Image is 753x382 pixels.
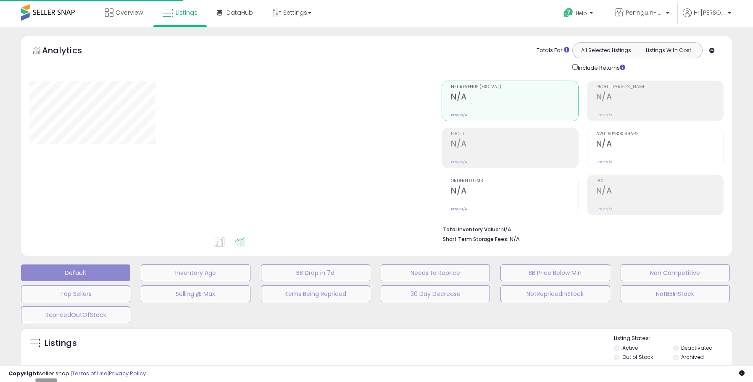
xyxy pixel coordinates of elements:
[637,45,700,56] button: Listings With Cost
[8,369,39,377] strong: Copyright
[563,8,574,18] i: Get Help
[694,8,725,17] span: Hi [PERSON_NAME]
[510,235,520,243] span: N/A
[226,8,253,17] span: DataHub
[261,264,370,281] button: BB Drop in 7d
[500,264,610,281] button: BB Price Below Min
[575,45,637,56] button: All Selected Listings
[381,285,490,302] button: 30 Day Decrease
[443,224,717,234] li: N/A
[596,92,723,103] h2: N/A
[683,8,731,27] a: Hi [PERSON_NAME]
[451,179,578,183] span: Ordered Items
[451,113,467,118] small: Prev: N/A
[596,207,613,212] small: Prev: N/A
[576,10,587,17] span: Help
[621,285,730,302] button: NotBBInStock
[451,160,467,165] small: Prev: N/A
[443,226,500,233] b: Total Inventory Value:
[176,8,197,17] span: Listings
[566,63,635,72] div: Include Returns
[443,235,508,243] b: Short Term Storage Fees:
[596,85,723,89] span: Profit [PERSON_NAME]
[451,186,578,197] h2: N/A
[596,186,723,197] h2: N/A
[596,113,613,118] small: Prev: N/A
[116,8,143,17] span: Overview
[621,264,730,281] button: Non Competitive
[451,92,578,103] h2: N/A
[537,47,569,55] div: Totals For
[596,179,723,183] span: ROI
[596,139,723,150] h2: N/A
[21,306,130,323] button: RepricedOutOfStock
[141,264,250,281] button: Inventory Age
[381,264,490,281] button: Needs to Reprice
[451,139,578,150] h2: N/A
[626,8,663,17] span: Pennguin-IT-HKL
[21,264,130,281] button: Default
[42,44,98,58] h5: Analytics
[500,285,610,302] button: NotRepricedInStock
[451,132,578,136] span: Profit
[21,285,130,302] button: Top Sellers
[451,207,467,212] small: Prev: N/A
[261,285,370,302] button: Items Being Repriced
[141,285,250,302] button: Selling @ Max
[596,132,723,136] span: Avg. Buybox Share
[596,160,613,165] small: Prev: N/A
[451,85,578,89] span: Net Revenue (Exc. VAT)
[557,1,601,27] a: Help
[8,370,146,378] div: seller snap | |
